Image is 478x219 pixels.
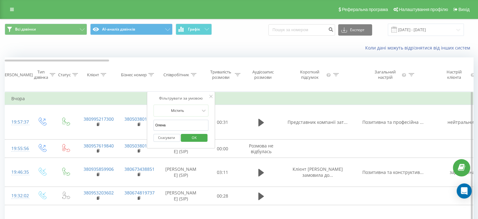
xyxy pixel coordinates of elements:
[459,7,470,12] span: Вихід
[153,134,180,142] button: Скасувати
[203,140,242,158] td: 00:00
[188,27,200,32] span: Графік
[87,72,99,78] div: Клієнт
[1,72,33,78] div: [PERSON_NAME]
[90,24,173,35] button: AI-аналіз дзвінків
[11,116,24,128] div: 19:57:37
[203,105,242,140] td: 00:31
[5,24,87,35] button: Всі дзвінки
[208,69,233,80] div: Тривалість розмови
[159,187,203,205] td: [PERSON_NAME] (SIP)
[342,7,388,12] span: Реферальна програма
[124,190,155,196] a: 380674819737
[11,166,24,178] div: 19:46:35
[203,158,242,187] td: 03:11
[34,69,48,80] div: Тип дзвінка
[163,72,189,78] div: Співробітник
[370,69,400,80] div: Загальний настрій
[338,24,372,36] button: Експорт
[185,133,203,142] span: OK
[362,169,424,175] span: Позитивна та конструктив...
[153,120,209,131] input: Введіть значення
[84,166,114,172] a: 380935859906
[84,190,114,196] a: 380953203602
[295,69,325,80] div: Короткий підсумок
[181,134,208,142] button: OK
[176,24,212,35] button: Графік
[11,142,24,155] div: 19:55:56
[203,187,242,205] td: 00:28
[439,69,469,80] div: Настрій клієнта
[159,140,203,158] td: [PERSON_NAME] (SIP)
[121,72,147,78] div: Бізнес номер
[248,69,278,80] div: Аудіозапис розмови
[288,119,348,125] span: Представник компанії зат...
[293,166,343,178] span: Клієнт [PERSON_NAME] замовила до...
[159,158,203,187] td: [PERSON_NAME] (SIP)
[124,143,155,149] a: 380503801833
[124,166,155,172] a: 380673438851
[84,143,114,149] a: 380957619840
[84,116,114,122] a: 380995217300
[249,143,273,154] span: Розмова не відбулась
[268,24,335,36] input: Пошук за номером
[399,7,448,12] span: Налаштування профілю
[457,183,472,199] div: Open Intercom Messenger
[11,190,24,202] div: 19:32:02
[124,116,155,122] a: 380503801833
[365,45,473,51] a: Коли дані можуть відрізнятися вiд інших систем
[153,95,209,101] div: Фільтрувати за умовою
[15,27,36,32] span: Всі дзвінки
[58,72,71,78] div: Статус
[362,119,424,125] span: Позитивна та професійна ...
